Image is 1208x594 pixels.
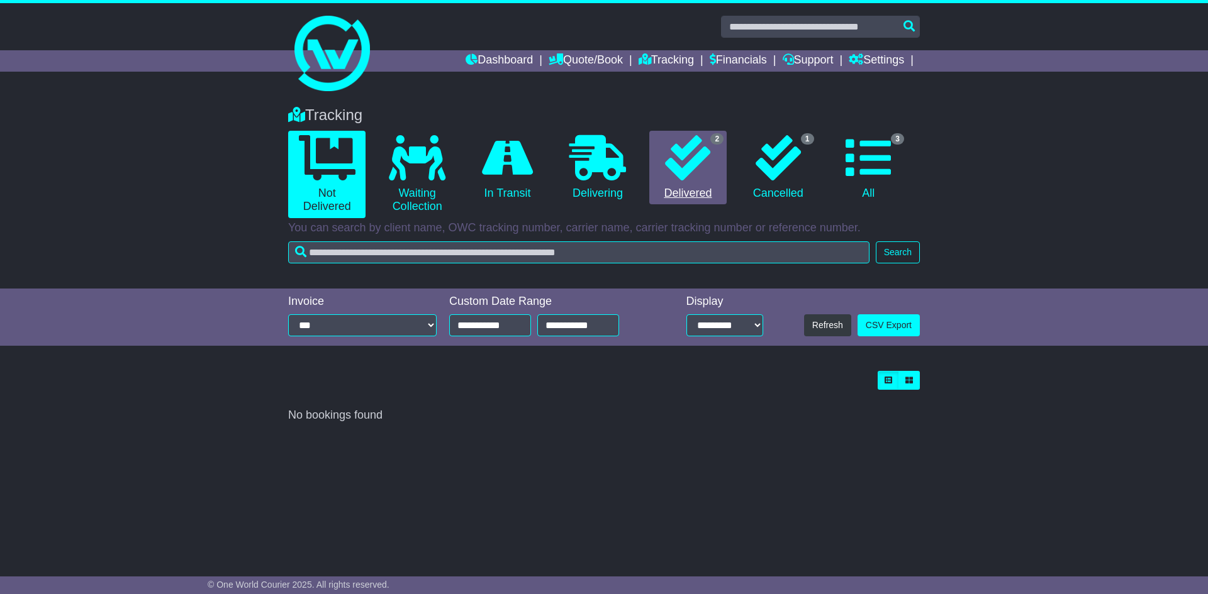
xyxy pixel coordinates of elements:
[288,409,920,422] div: No bookings found
[830,131,907,205] a: 3 All
[282,106,926,124] div: Tracking
[549,50,623,72] a: Quote/Book
[449,295,651,309] div: Custom Date Range
[288,131,366,218] a: Not Delivered
[804,314,851,336] button: Refresh
[710,133,724,145] span: 2
[891,133,904,145] span: 3
[378,131,456,218] a: Waiting Collection
[288,295,437,309] div: Invoice
[639,50,694,72] a: Tracking
[710,50,767,72] a: Financials
[876,241,920,263] button: Search
[649,131,727,205] a: 2 Delivered
[801,133,814,145] span: 1
[208,580,389,590] span: © One World Courier 2025. All rights reserved.
[559,131,636,205] a: Delivering
[858,314,920,336] a: CSV Export
[739,131,817,205] a: 1 Cancelled
[466,50,533,72] a: Dashboard
[783,50,834,72] a: Support
[469,131,546,205] a: In Transit
[849,50,904,72] a: Settings
[288,221,920,235] p: You can search by client name, OWC tracking number, carrier name, carrier tracking number or refe...
[686,295,763,309] div: Display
